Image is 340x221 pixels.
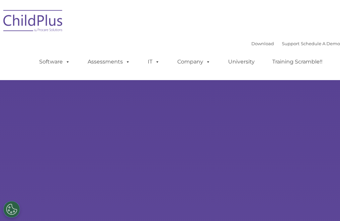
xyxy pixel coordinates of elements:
[3,201,20,218] button: Cookies Settings
[251,41,274,46] a: Download
[251,41,340,46] font: |
[81,55,137,68] a: Assessments
[33,55,77,68] a: Software
[171,55,217,68] a: Company
[221,55,261,68] a: University
[301,41,340,46] a: Schedule A Demo
[266,55,329,68] a: Training Scramble!!
[282,41,299,46] a: Support
[141,55,166,68] a: IT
